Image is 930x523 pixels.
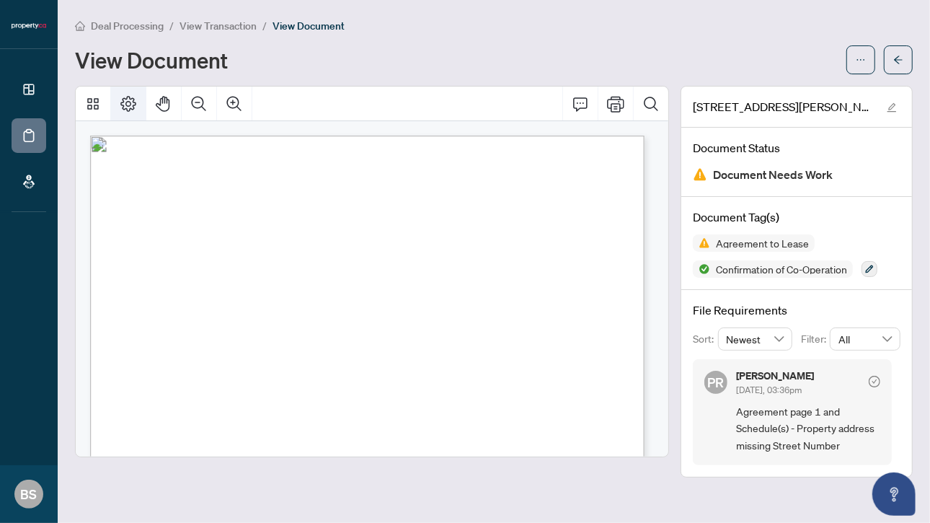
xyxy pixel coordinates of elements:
[12,22,46,30] img: logo
[869,376,880,387] span: check-circle
[693,302,900,319] h4: File Requirements
[727,328,784,350] span: Newest
[856,55,866,65] span: ellipsis
[21,484,37,504] span: BS
[713,165,833,185] span: Document Needs Work
[75,21,85,31] span: home
[262,17,267,34] li: /
[91,19,164,32] span: Deal Processing
[708,372,725,392] span: PR
[693,260,710,278] img: Status Icon
[736,371,814,381] h5: [PERSON_NAME]
[693,208,900,226] h4: Document Tag(s)
[693,98,873,115] span: [STREET_ADDRESS][PERSON_NAME] - offer docs 2.pdf
[169,17,174,34] li: /
[710,238,815,248] span: Agreement to Lease
[893,55,903,65] span: arrow-left
[693,234,710,252] img: Status Icon
[693,167,707,182] img: Document Status
[838,328,892,350] span: All
[180,19,257,32] span: View Transaction
[273,19,345,32] span: View Document
[872,473,916,516] button: Open asap
[736,403,880,454] span: Agreement page 1 and Schedule(s) - Property address missing Street Number
[736,384,802,395] span: [DATE], 03:36pm
[693,331,718,347] p: Sort:
[887,102,897,113] span: edit
[693,139,900,157] h4: Document Status
[801,331,830,347] p: Filter:
[75,48,228,71] h1: View Document
[710,264,853,274] span: Confirmation of Co-Operation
